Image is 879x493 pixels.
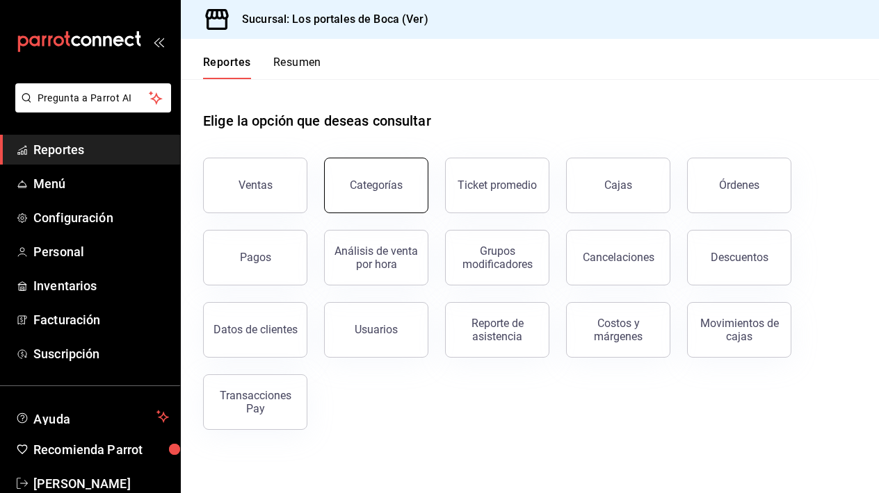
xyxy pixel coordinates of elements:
[203,110,431,131] h1: Elige la opción que deseas consultar
[213,323,298,336] div: Datos de clientes
[33,408,151,425] span: Ayuda
[445,230,549,285] button: Grupos modificadores
[203,374,307,430] button: Transacciones Pay
[687,302,791,358] button: Movimientos de cajas
[355,323,398,336] div: Usuarios
[153,36,164,47] button: open_drawer_menu
[10,101,171,115] a: Pregunta a Parrot AI
[711,251,768,264] div: Descuentos
[203,158,307,213] button: Ventas
[33,140,169,159] span: Reportes
[203,230,307,285] button: Pagos
[454,244,540,271] div: Grupos modificadores
[575,317,661,343] div: Costos y márgenes
[203,56,251,79] button: Reportes
[203,302,307,358] button: Datos de clientes
[239,178,273,192] div: Ventas
[33,310,169,329] span: Facturación
[33,276,169,295] span: Inventarios
[333,244,419,271] div: Análisis de venta por hora
[33,344,169,363] span: Suscripción
[696,317,782,343] div: Movimientos de cajas
[566,158,670,213] a: Cajas
[203,56,321,79] div: navigation tabs
[33,174,169,193] span: Menú
[583,251,654,264] div: Cancelaciones
[240,251,271,264] div: Pagos
[324,302,428,358] button: Usuarios
[231,11,428,28] h3: Sucursal: Los portales de Boca (Ver)
[687,230,791,285] button: Descuentos
[15,83,171,112] button: Pregunta a Parrot AI
[604,177,633,194] div: Cajas
[454,317,540,343] div: Reporte de asistencia
[33,242,169,261] span: Personal
[212,389,298,415] div: Transacciones Pay
[566,302,670,358] button: Costos y márgenes
[687,158,791,213] button: Órdenes
[719,178,759,192] div: Órdenes
[33,208,169,227] span: Configuración
[445,302,549,358] button: Reporte de asistencia
[324,230,428,285] button: Análisis de venta por hora
[566,230,670,285] button: Cancelaciones
[445,158,549,213] button: Ticket promedio
[273,56,321,79] button: Resumen
[350,178,403,192] div: Categorías
[33,474,169,493] span: [PERSON_NAME]
[38,91,150,106] span: Pregunta a Parrot AI
[33,440,169,459] span: Recomienda Parrot
[324,158,428,213] button: Categorías
[458,178,537,192] div: Ticket promedio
